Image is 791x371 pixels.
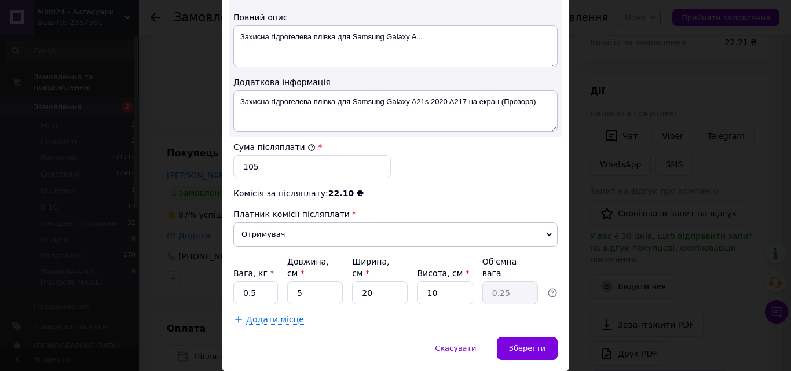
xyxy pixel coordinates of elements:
[246,315,304,325] span: Додати місце
[328,189,364,198] span: 22.10 ₴
[233,142,316,152] label: Сума післяплати
[435,344,476,352] span: Скасувати
[287,257,329,278] label: Довжина, см
[482,256,538,279] div: Об'ємна вага
[233,210,350,219] span: Платник комісії післяплати
[233,188,558,199] div: Комісія за післяплату:
[233,25,558,67] textarea: Захисна гідрогелева плівка для Samsung Galaxy A...
[233,76,558,88] div: Додаткова інформація
[233,90,558,132] textarea: Захисна гідрогелева плівка для Samsung Galaxy A21s 2020 A217 на екран (Прозора)
[352,257,389,278] label: Ширина, см
[233,12,558,23] div: Повний опис
[233,222,558,247] span: Отримувач
[509,344,545,352] span: Зберегти
[233,269,274,278] label: Вага, кг
[417,269,469,278] label: Висота, см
